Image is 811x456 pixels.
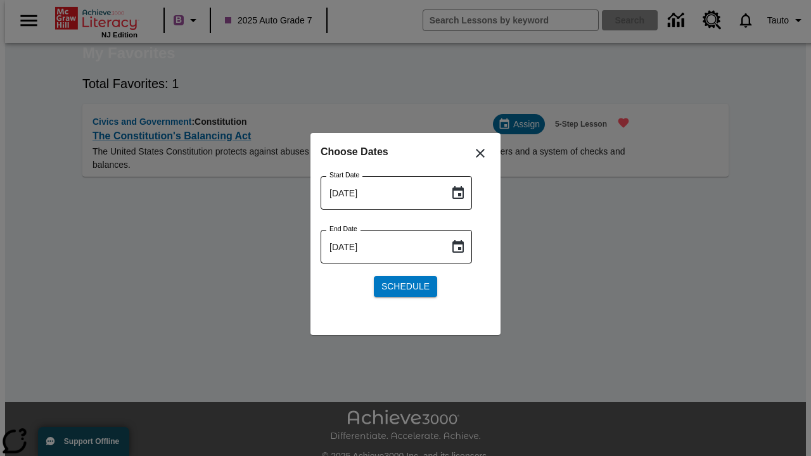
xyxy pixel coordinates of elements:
button: Choose date, selected date is Sep 16, 2025 [445,234,471,260]
input: MMMM-DD-YYYY [321,230,440,263]
button: Close [465,138,495,168]
button: Choose date, selected date is Sep 16, 2025 [445,180,471,206]
h6: Choose Dates [321,143,490,161]
button: Schedule [374,276,437,297]
label: Start Date [329,170,359,180]
div: Choose date [321,143,490,307]
span: Schedule [381,280,430,293]
label: End Date [329,224,357,234]
input: MMMM-DD-YYYY [321,176,440,210]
